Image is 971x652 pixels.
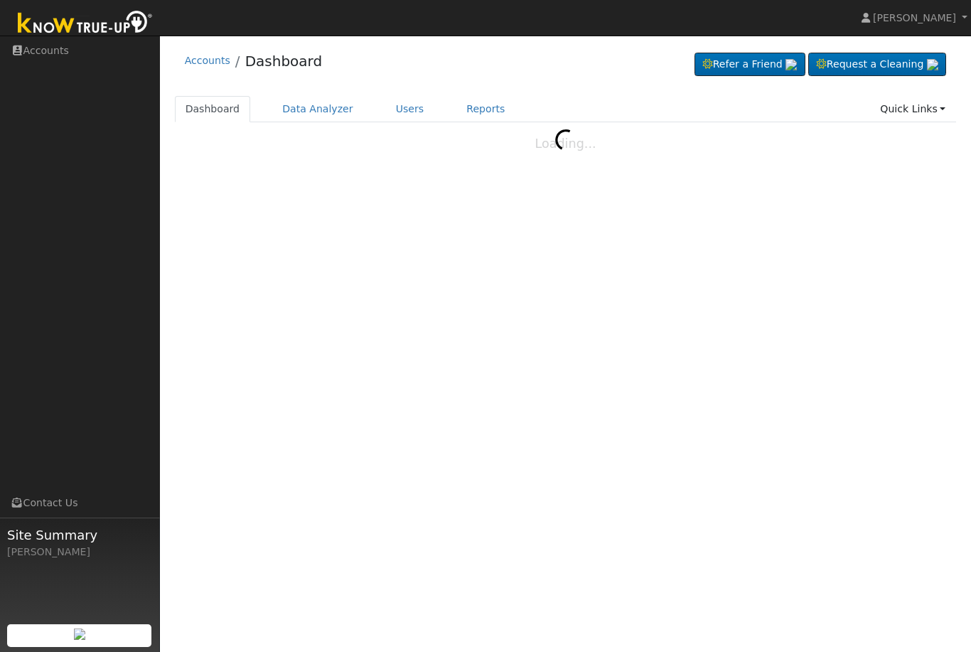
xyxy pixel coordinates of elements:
[7,525,152,545] span: Site Summary
[272,96,364,122] a: Data Analyzer
[869,96,956,122] a: Quick Links
[7,545,152,560] div: [PERSON_NAME]
[74,629,85,640] img: retrieve
[385,96,435,122] a: Users
[245,53,323,70] a: Dashboard
[11,8,160,40] img: Know True-Up
[808,53,946,77] a: Request a Cleaning
[785,59,797,70] img: retrieve
[185,55,230,66] a: Accounts
[927,59,938,70] img: retrieve
[175,96,251,122] a: Dashboard
[456,96,515,122] a: Reports
[694,53,805,77] a: Refer a Friend
[873,12,956,23] span: [PERSON_NAME]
